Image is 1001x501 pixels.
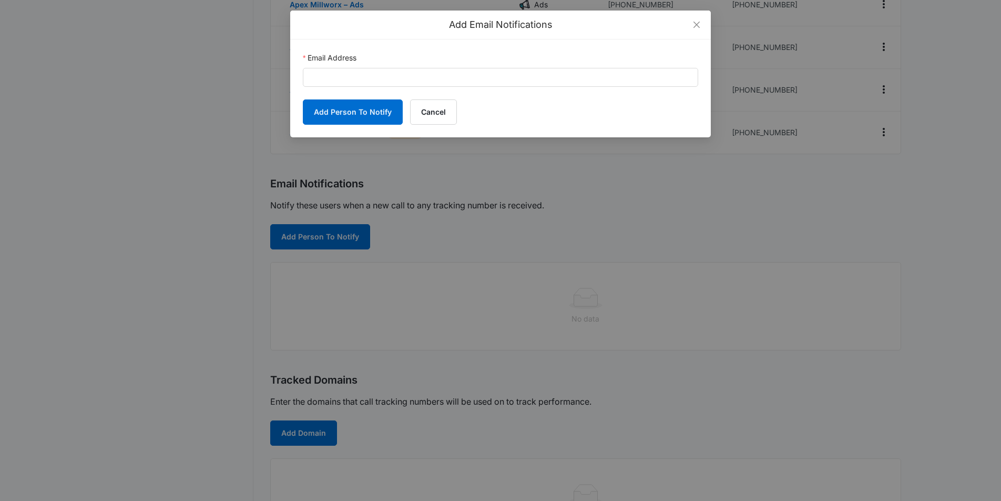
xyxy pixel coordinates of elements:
[303,99,403,125] button: Add Person To Notify
[303,52,356,64] label: Email Address
[410,99,457,125] button: Cancel
[682,11,711,39] button: Close
[692,21,701,29] span: close
[303,19,698,31] div: Add Email Notifications
[303,68,698,87] input: Email Address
